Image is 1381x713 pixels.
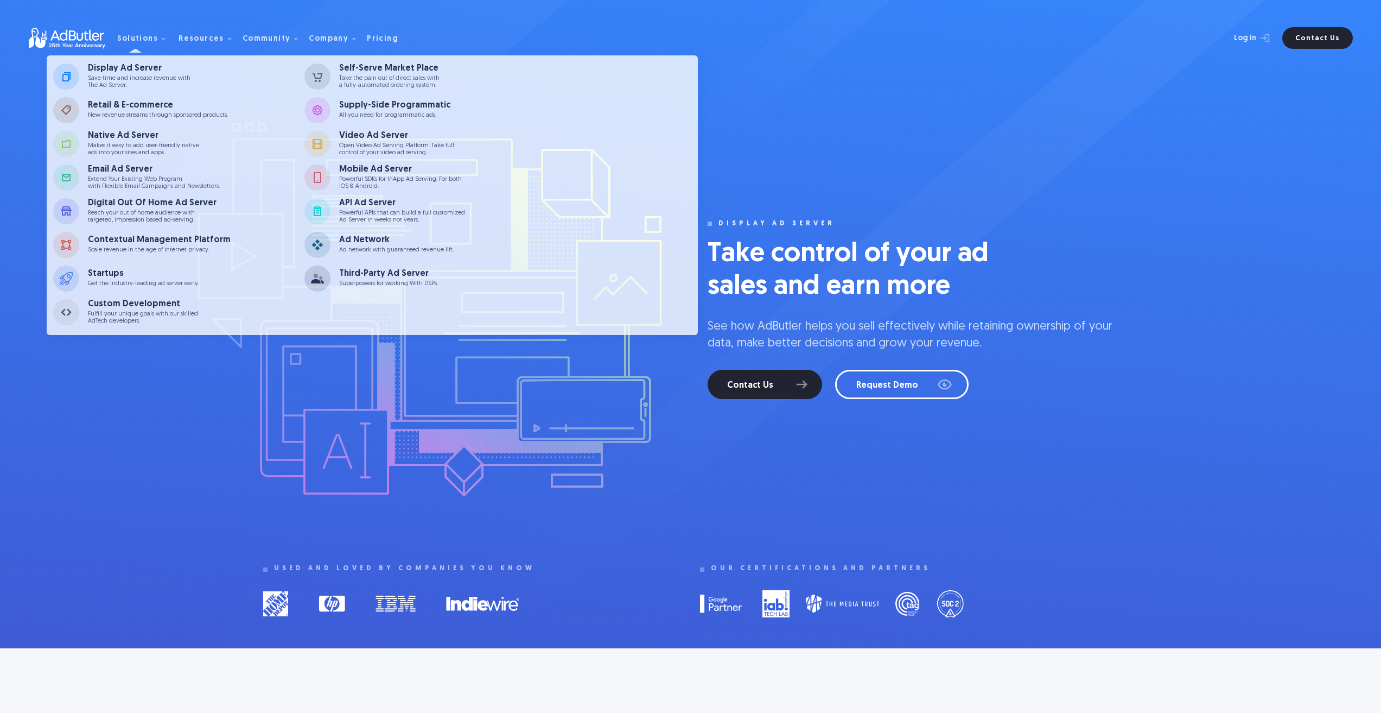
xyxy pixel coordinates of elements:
p: Ad network with guaranteed revenue lift. [339,247,454,254]
div: Startups [88,269,199,278]
p: Scale revenue in the age of internet privacy. [88,247,231,254]
p: Save time and increase revenue with The Ad Server. [88,75,190,89]
p: Take the pain out of direct sales with a fully-automated ordering system. [339,75,440,89]
a: Contact Us [708,370,822,399]
a: API Ad Server Powerful APIs that can build a full customizedAd Server in weeks not years. [304,195,555,228]
h1: Take control of your ad sales and earn more [708,238,1033,304]
a: Ad Network Ad network with guaranteed revenue lift. [304,229,555,261]
div: Solutions [117,35,158,43]
p: Reach your out of home audience with targeted, impression based ad-serving. [88,210,217,224]
p: See how AdButler helps you sell effectively while retaining ownership of your data, make better d... [708,319,1118,352]
div: Resources [179,35,224,43]
p: Extend Your Existing Web Program with Flexible Email Campaigns and Newsletters. [88,176,220,190]
a: Retail & E-commerce New revenue streams through sponsored products. [53,94,304,127]
div: Mobile Ad Server [339,165,462,174]
a: Pricing [367,33,407,43]
a: Native Ad Server Makes it easy to add user-friendly nativeads into your sites and apps. [53,128,304,160]
a: Self-Serve Market Place Take the pain out of direct sales witha fully-automated ordering system. [304,60,555,93]
p: Get the industry-leading ad server early. [88,280,199,287]
a: Custom Development Fulfill your unique goals with our skilledAdTech developers. [53,296,304,329]
p: Powerful APIs that can build a full customized Ad Server in weeks not years. [339,210,465,224]
div: Company [309,35,348,43]
p: Makes it easy to add user-friendly native ads into your sites and apps. [88,142,199,156]
div: Video Ad Server [339,131,454,140]
div: display ad server [718,220,835,228]
a: Startups Get the industry-leading ad server early. [53,262,304,295]
div: Digital Out Of Home Ad Server [88,199,217,207]
div: Community [243,35,291,43]
div: Email Ad Server [88,165,220,174]
a: Contextual Management Platform Scale revenue in the age of internet privacy. [53,229,304,261]
div: Native Ad Server [88,131,199,140]
div: used and loved by companies you know [274,565,535,572]
p: Open Video Ad Serving Platform. Take full control of your video ad serving. [339,142,454,156]
div: Ad Network [339,236,454,244]
div: Pricing [367,35,398,43]
a: Contact Us [1282,27,1353,49]
a: Log In [1205,27,1276,49]
a: Display Ad Server Save time and increase revenue withThe Ad Server. [53,60,304,93]
div: Custom Development [88,300,198,308]
div: Our certifications and partners [711,565,931,572]
div: Supply-Side Programmatic [339,101,450,110]
p: New revenue streams through sponsored products. [88,112,228,119]
p: Powerful SDKs for InApp Ad Serving. For both iOS & Android. [339,176,462,190]
a: Third-Party Ad Server Superpowers for working With DSPs. [304,262,555,295]
a: Request Demo [835,370,969,399]
p: Superpowers for working With DSPs. [339,280,438,287]
div: Display Ad Server [88,64,190,73]
div: Third-Party Ad Server [339,269,438,278]
a: Digital Out Of Home Ad Server Reach your out of home audience withtargeted, impression based ad-s... [53,195,304,228]
a: Video Ad Server Open Video Ad Serving Platform. Take fullcontrol of your video ad serving. [304,128,555,160]
p: All you need for programmatic ads. [339,112,450,119]
div: API Ad Server [339,199,465,207]
div: Contextual Management Platform [88,236,231,244]
a: Email Ad Server Extend Your Existing Web Programwith Flexible Email Campaigns and Newsletters. [53,161,304,194]
div: Self-Serve Market Place [339,64,440,73]
a: Supply-Side Programmatic All you need for programmatic ads. [304,94,555,127]
p: Fulfill your unique goals with our skilled AdTech developers. [88,311,198,325]
div: Retail & E-commerce [88,101,228,110]
a: Mobile Ad Server Powerful SDKs for InApp Ad Serving. For bothiOS & Android. [304,161,555,194]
